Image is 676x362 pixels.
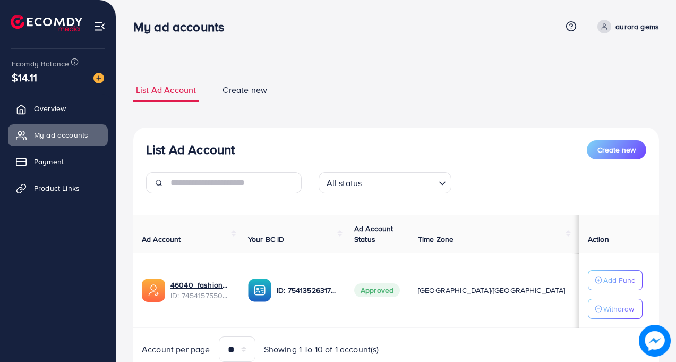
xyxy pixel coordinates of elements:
div: <span class='underline'>46040_fashionup_1735556305838</span></br>7454157550843019265 [170,280,231,301]
span: My ad accounts [34,130,88,140]
span: Time Zone [418,234,453,245]
span: Your BC ID [248,234,285,245]
a: My ad accounts [8,124,108,146]
a: 46040_fashionup_1735556305838 [170,280,231,290]
span: Create new [597,145,636,155]
span: Approved [354,283,400,297]
span: Action [588,234,609,245]
img: ic-ads-acc.e4c84228.svg [142,279,165,302]
p: aurora gems [615,20,659,33]
span: Payment [34,156,64,167]
span: List Ad Account [136,84,196,96]
h3: My ad accounts [133,19,233,35]
span: Ad Account Status [354,223,393,245]
img: image [93,73,104,83]
p: ID: 7541352631785078801 [277,284,337,297]
span: [GEOGRAPHIC_DATA]/[GEOGRAPHIC_DATA] [418,285,566,296]
span: Ecomdy Balance [12,58,69,69]
span: Ad Account [142,234,181,245]
span: Product Links [34,183,80,193]
span: $14.11 [12,70,37,85]
span: ID: 7454157550843019265 [170,290,231,301]
img: logo [11,15,82,31]
span: Showing 1 To 10 of 1 account(s) [264,343,379,356]
span: All status [324,175,364,191]
button: Create new [587,140,646,159]
p: Withdraw [603,302,634,315]
a: aurora gems [593,20,659,33]
div: Search for option [319,172,451,193]
span: Create new [223,84,267,96]
span: Account per page [142,343,210,356]
button: Withdraw [588,299,643,319]
h3: List Ad Account [146,142,235,157]
input: Search for option [365,173,434,191]
a: Overview [8,98,108,119]
img: image [639,325,671,357]
img: ic-ba-acc.ded83a64.svg [248,279,271,302]
button: Add Fund [588,270,643,290]
a: Payment [8,151,108,172]
span: Overview [34,103,66,114]
p: Add Fund [603,274,636,287]
img: menu [93,20,106,32]
a: Product Links [8,178,108,199]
